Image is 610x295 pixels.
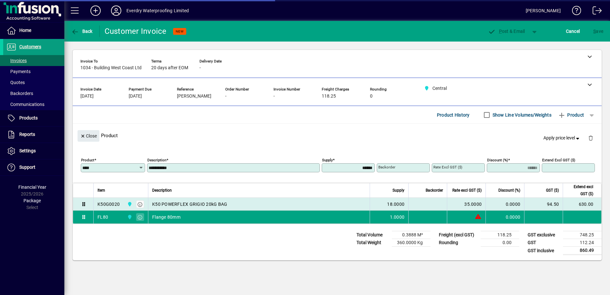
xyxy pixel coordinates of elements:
[80,65,142,71] span: 1034 - Building West Coast Ltd
[567,1,581,22] a: Knowledge Base
[378,165,395,169] mat-label: Backorder
[481,239,519,247] td: 0.00
[18,185,46,190] span: Financial Year
[393,187,404,194] span: Supply
[392,239,430,247] td: 360.0000 Kg
[437,110,470,120] span: Product History
[566,26,580,36] span: Cancel
[152,201,227,207] span: K50 POWERFLEX GRIGIO 20kG BAG
[567,183,593,197] span: Extend excl GST ($)
[524,198,563,211] td: 94.50
[3,88,64,99] a: Backorders
[592,25,605,37] button: Save
[126,5,189,16] div: Everdry Waterproofing Limited
[6,91,33,96] span: Backorders
[555,109,587,121] button: Product
[452,187,482,194] span: Rate excl GST ($)
[3,110,64,126] a: Products
[524,231,563,239] td: GST exclusive
[524,239,563,247] td: GST
[546,187,559,194] span: GST ($)
[387,201,404,207] span: 18.0000
[564,25,582,37] button: Cancel
[563,198,601,211] td: 630.00
[481,231,519,239] td: 118.25
[488,29,525,34] span: ost & Email
[3,159,64,176] a: Support
[81,158,94,162] mat-label: Product
[526,5,561,16] div: [PERSON_NAME]
[392,231,430,239] td: 0.3888 M³
[147,158,166,162] mat-label: Description
[524,247,563,255] td: GST inclusive
[563,239,602,247] td: 112.24
[19,28,31,33] span: Home
[97,214,108,220] div: FL80
[19,132,35,137] span: Reports
[563,247,602,255] td: 860.49
[151,65,188,71] span: 20 days after EOM
[451,201,482,207] div: 35.0000
[199,65,201,71] span: -
[80,131,97,141] span: Close
[436,239,481,247] td: Rounding
[543,135,581,141] span: Apply price level
[152,214,180,220] span: Flange 80mm
[353,239,392,247] td: Total Weight
[498,187,520,194] span: Discount (%)
[6,102,44,107] span: Communications
[80,94,94,99] span: [DATE]
[125,201,133,208] span: Central
[499,29,502,34] span: P
[3,66,64,77] a: Payments
[390,214,405,220] span: 1.0000
[563,231,602,239] td: 748.25
[593,29,596,34] span: S
[541,132,583,144] button: Apply price level
[487,158,508,162] mat-label: Discount (%)
[6,69,31,74] span: Payments
[76,133,101,138] app-page-header-button: Close
[3,127,64,143] a: Reports
[176,29,184,33] span: NEW
[436,231,481,239] td: Freight (excl GST)
[485,25,528,37] button: Post & Email
[6,80,25,85] span: Quotes
[19,44,41,49] span: Customers
[97,201,120,207] div: K50G0020
[491,112,551,118] label: Show Line Volumes/Weights
[3,99,64,110] a: Communications
[6,58,27,63] span: Invoices
[19,165,35,170] span: Support
[177,94,211,99] span: [PERSON_NAME]
[78,130,99,142] button: Close
[3,77,64,88] a: Quotes
[152,187,172,194] span: Description
[322,158,333,162] mat-label: Supply
[3,143,64,159] a: Settings
[85,5,106,16] button: Add
[583,135,598,141] app-page-header-button: Delete
[593,26,603,36] span: ave
[69,25,94,37] button: Back
[125,214,133,221] span: Central
[426,187,443,194] span: Backorder
[73,124,602,147] div: Product
[3,23,64,39] a: Home
[64,25,100,37] app-page-header-button: Back
[370,94,373,99] span: 0
[583,130,598,146] button: Delete
[353,231,392,239] td: Total Volume
[542,158,575,162] mat-label: Extend excl GST ($)
[19,148,36,153] span: Settings
[558,110,584,120] span: Product
[71,29,93,34] span: Back
[485,198,524,211] td: 0.0000
[19,115,38,120] span: Products
[105,26,167,36] div: Customer Invoice
[485,211,524,224] td: 0.0000
[3,55,64,66] a: Invoices
[588,1,602,22] a: Logout
[322,94,336,99] span: 118.25
[433,165,462,169] mat-label: Rate excl GST ($)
